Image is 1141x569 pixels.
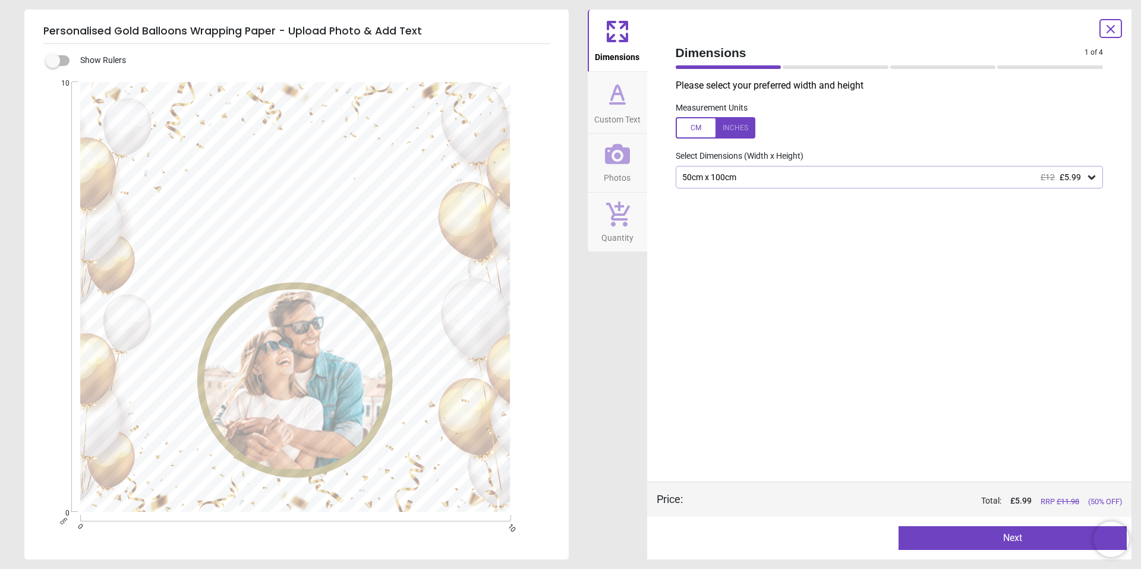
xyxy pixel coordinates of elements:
span: 5.99 [1015,496,1032,505]
iframe: Brevo live chat [1093,521,1129,557]
h5: Personalised Gold Balloons Wrapping Paper - Upload Photo & Add Text [43,19,550,44]
span: (50% OFF) [1088,496,1122,507]
span: Custom Text [594,108,641,126]
p: Please select your preferred width and height [676,79,1113,92]
button: Quantity [588,193,647,252]
div: 50cm x 100cm [681,172,1086,183]
span: Photos [604,166,631,184]
button: Dimensions [588,10,647,71]
button: Photos [588,134,647,192]
button: Custom Text [588,72,647,134]
span: Quantity [601,227,633,244]
span: £ 11.98 [1057,497,1079,506]
span: Dimensions [676,44,1085,61]
div: Price : [657,492,683,507]
div: Show Rulers [53,54,569,68]
span: 10 [47,78,70,89]
span: Dimensions [595,46,639,64]
span: £ [1010,495,1032,507]
button: Next [899,526,1127,550]
span: RRP [1041,496,1079,507]
span: 1 of 4 [1085,48,1103,58]
span: £12 [1041,172,1055,182]
label: Measurement Units [676,102,748,114]
label: Select Dimensions (Width x Height) [666,150,803,162]
span: £5.99 [1060,172,1081,182]
div: Total: [701,495,1123,507]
